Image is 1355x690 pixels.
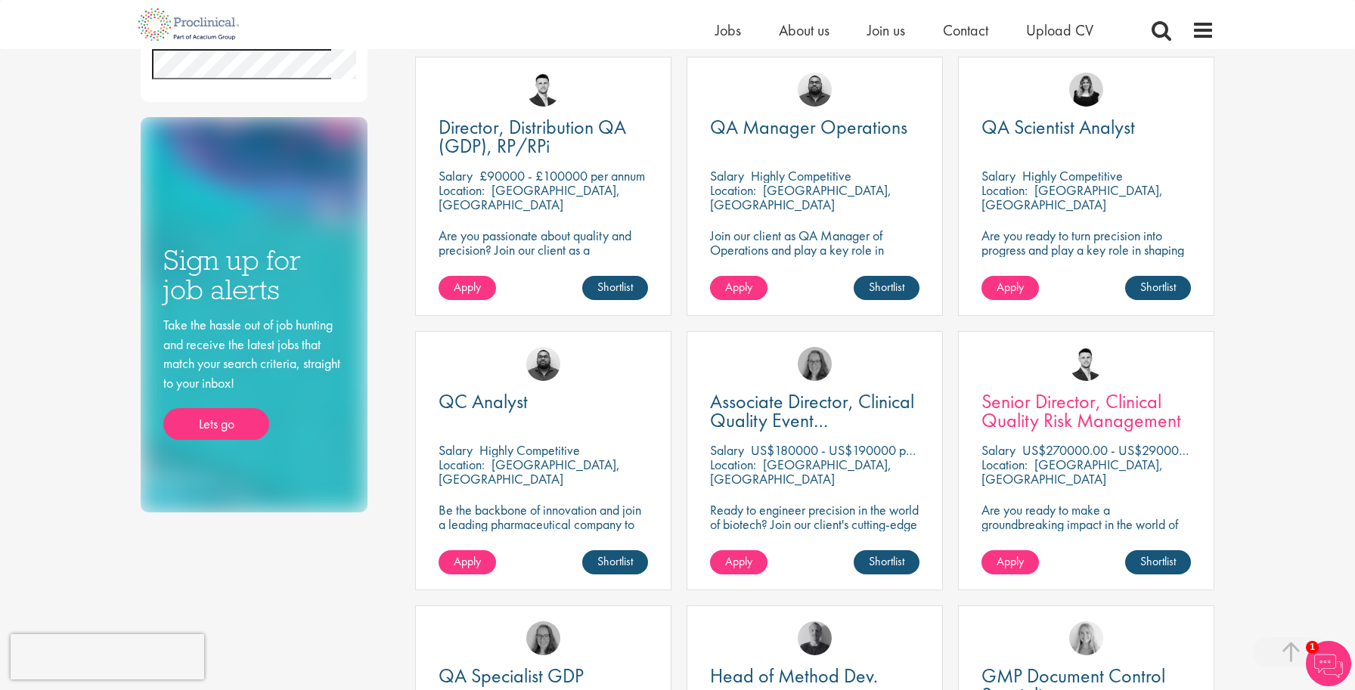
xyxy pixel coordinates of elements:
h3: Sign up for job alerts [163,246,345,304]
p: Are you passionate about quality and precision? Join our client as a Distribution Director and he... [439,228,648,286]
span: QA Scientist Analyst [981,114,1135,140]
a: Apply [710,276,767,300]
a: Shortlist [854,276,919,300]
a: Apply [981,550,1039,574]
a: Apply [439,550,496,574]
img: Shannon Briggs [1069,621,1103,655]
a: Jobs [715,20,741,40]
p: [GEOGRAPHIC_DATA], [GEOGRAPHIC_DATA] [439,181,620,213]
a: Apply [439,276,496,300]
span: Apply [997,553,1024,569]
img: Felix Zimmer [798,621,832,655]
span: Location: [710,456,756,473]
span: Associate Director, Clinical Quality Event Management (GCP) [710,388,914,452]
a: Shortlist [854,550,919,574]
img: Ashley Bennett [798,73,832,107]
a: Director, Distribution QA (GDP), RP/RPi [439,118,648,156]
span: QA Manager Operations [710,114,907,140]
span: Apply [454,553,481,569]
img: Chatbot [1306,641,1351,686]
a: Head of Method Dev. [710,667,919,685]
p: [GEOGRAPHIC_DATA], [GEOGRAPHIC_DATA] [439,456,620,487]
a: About us [779,20,829,40]
a: Associate Director, Clinical Quality Event Management (GCP) [710,392,919,430]
p: [GEOGRAPHIC_DATA], [GEOGRAPHIC_DATA] [981,456,1163,487]
span: Head of Method Dev. [710,663,878,688]
span: Salary [439,167,473,184]
a: QA Specialist GDP [439,667,648,685]
span: Apply [725,279,752,295]
img: Ingrid Aymes [526,621,560,655]
span: QC Analyst [439,388,528,414]
p: US$270000.00 - US$290000.00 per annum [1022,441,1262,459]
p: Are you ready to turn precision into progress and play a key role in shaping the future of pharma... [981,228,1191,271]
img: Molly Colclough [1069,73,1103,107]
span: 1 [1306,641,1319,654]
p: Highly Competitive [751,167,851,184]
a: Apply [981,276,1039,300]
a: Shortlist [1125,550,1191,574]
div: Take the hassle out of job hunting and receive the latest jobs that match your search criteria, s... [163,315,345,440]
span: Location: [439,456,485,473]
a: Lets go [163,408,269,440]
span: QA Specialist GDP [439,663,584,688]
p: Ready to engineer precision in the world of biotech? Join our client's cutting-edge team and play... [710,503,919,574]
p: £90000 - £100000 per annum [479,167,645,184]
p: US$180000 - US$190000 per annum [751,441,953,459]
p: Highly Competitive [479,441,580,459]
a: Shortlist [1125,276,1191,300]
a: Senior Director, Clinical Quality Risk Management [981,392,1191,430]
p: [GEOGRAPHIC_DATA], [GEOGRAPHIC_DATA] [710,456,891,487]
span: Salary [439,441,473,459]
img: Joshua Godden [526,73,560,107]
p: Highly Competitive [1022,167,1123,184]
img: Ashley Bennett [526,347,560,381]
p: [GEOGRAPHIC_DATA], [GEOGRAPHIC_DATA] [710,181,891,213]
p: Join our client as QA Manager of Operations and play a key role in maintaining top-tier quality s... [710,228,919,271]
p: Are you ready to make a groundbreaking impact in the world of biotechnology? Join a growing compa... [981,503,1191,574]
span: Director, Distribution QA (GDP), RP/RPi [439,114,626,159]
img: Joshua Godden [1069,347,1103,381]
span: Location: [981,456,1028,473]
a: Apply [710,550,767,574]
a: Join us [867,20,905,40]
span: Location: [981,181,1028,199]
span: Salary [710,167,744,184]
a: Shortlist [582,276,648,300]
p: [GEOGRAPHIC_DATA], [GEOGRAPHIC_DATA] [981,181,1163,213]
a: Upload CV [1026,20,1093,40]
span: Senior Director, Clinical Quality Risk Management [981,388,1181,433]
a: QA Manager Operations [710,118,919,137]
a: QC Analyst [439,392,648,411]
p: Be the backbone of innovation and join a leading pharmaceutical company to help keep life-changin... [439,503,648,560]
span: Apply [997,279,1024,295]
a: QA Scientist Analyst [981,118,1191,137]
a: Shortlist [582,550,648,574]
a: Contact [943,20,988,40]
span: Salary [710,441,744,459]
span: Apply [725,553,752,569]
span: Location: [439,181,485,199]
iframe: reCAPTCHA [11,634,204,679]
span: Location: [710,181,756,199]
span: Apply [454,279,481,295]
img: Ingrid Aymes [798,347,832,381]
span: Salary [981,441,1015,459]
span: Salary [981,167,1015,184]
